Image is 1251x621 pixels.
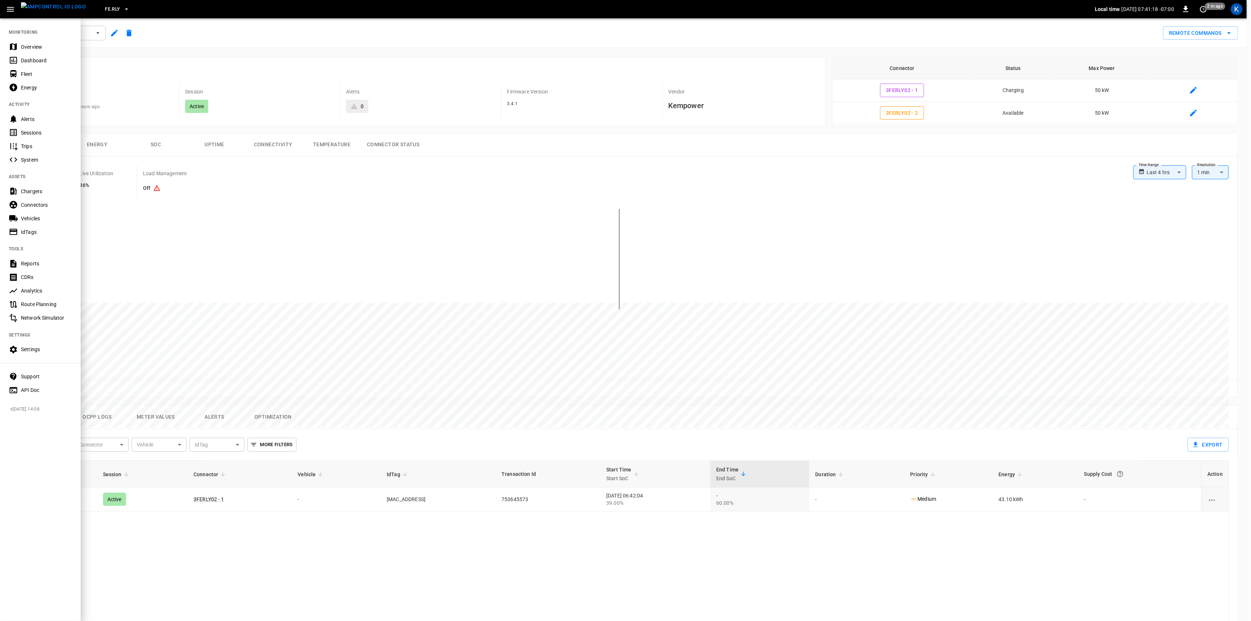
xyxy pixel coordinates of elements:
[21,70,72,78] div: Fleet
[21,386,72,394] div: API Doc
[1122,5,1174,13] p: [DATE] 07:41:18 -07:00
[21,43,72,51] div: Overview
[21,373,72,380] div: Support
[21,260,72,267] div: Reports
[21,346,72,353] div: Settings
[21,115,72,123] div: Alerts
[1197,3,1209,15] button: set refresh interval
[21,129,72,136] div: Sessions
[21,228,72,236] div: IdTags
[1231,3,1243,15] div: profile-icon
[21,188,72,195] div: Chargers
[105,5,120,14] span: FE.RLY
[21,201,72,209] div: Connectors
[21,287,72,294] div: Analytics
[21,143,72,150] div: Trips
[21,84,72,91] div: Energy
[21,57,72,64] div: Dashboard
[1095,5,1120,13] p: Local time
[21,215,72,222] div: Vehicles
[21,156,72,163] div: System
[21,301,72,308] div: Route Planning
[10,406,75,413] span: v [DATE] 14:08
[21,314,72,321] div: Network Simulator
[21,2,86,11] img: ampcontrol.io logo
[1205,3,1225,10] span: 2 m ago
[21,273,72,281] div: CDRs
